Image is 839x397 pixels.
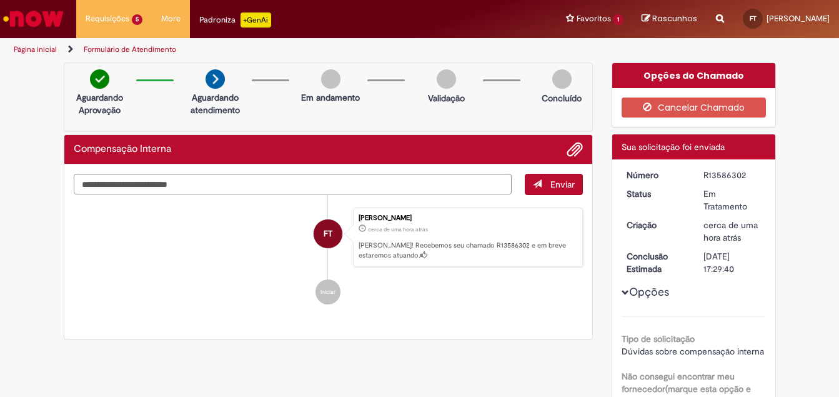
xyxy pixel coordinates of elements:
ul: Trilhas de página [9,38,550,61]
dt: Conclusão Estimada [617,250,694,275]
span: Sua solicitação foi enviada [622,141,725,153]
button: Cancelar Chamado [622,98,766,118]
p: Aguardando Aprovação [69,91,130,116]
p: Em andamento [301,91,360,104]
img: img-circle-grey.png [321,69,340,89]
div: FERNANDA VALIM TRINDADE [314,219,342,248]
span: [PERSON_NAME] [767,13,830,24]
p: Aguardando atendimento [185,91,246,116]
b: Tipo de solicitação [622,333,695,344]
span: Enviar [550,179,575,190]
p: +GenAi [241,13,271,28]
div: Opções do Chamado [612,63,775,88]
img: ServiceNow [1,6,66,31]
button: Enviar [525,174,583,195]
div: Padroniza [199,13,271,28]
button: Adicionar anexos [567,141,583,158]
a: Página inicial [14,44,57,54]
img: img-circle-grey.png [552,69,572,89]
div: [PERSON_NAME] [359,214,576,222]
div: R13586302 [703,169,762,181]
p: Validação [428,92,465,104]
span: 1 [613,14,623,25]
span: Requisições [86,13,129,25]
p: [PERSON_NAME]! Recebemos seu chamado R13586302 e em breve estaremos atuando. [359,241,576,260]
span: More [161,13,181,25]
div: Em Tratamento [703,188,762,213]
a: Rascunhos [642,13,697,25]
span: FT [750,14,757,23]
dt: Criação [617,219,694,231]
img: check-circle-green.png [90,69,109,89]
li: FERNANDA VALIM TRINDADE [74,208,583,268]
div: 01/10/2025 14:29:37 [703,219,762,244]
time: 01/10/2025 14:29:37 [703,219,758,243]
dt: Número [617,169,694,181]
p: Concluído [542,92,582,104]
span: FT [324,219,332,249]
img: img-circle-grey.png [437,69,456,89]
h2: Compensação Interna Histórico de tíquete [74,144,171,155]
span: Rascunhos [652,13,697,24]
span: cerca de uma hora atrás [703,219,758,243]
span: Favoritos [577,13,611,25]
span: Dúvidas sobre compensação interna [622,346,764,357]
dt: Status [617,188,694,200]
span: 5 [132,14,142,25]
div: [DATE] 17:29:40 [703,250,762,275]
ul: Histórico de tíquete [74,195,583,318]
span: cerca de uma hora atrás [368,226,428,233]
textarea: Digite sua mensagem aqui... [74,174,512,194]
a: Formulário de Atendimento [84,44,176,54]
img: arrow-next.png [206,69,225,89]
